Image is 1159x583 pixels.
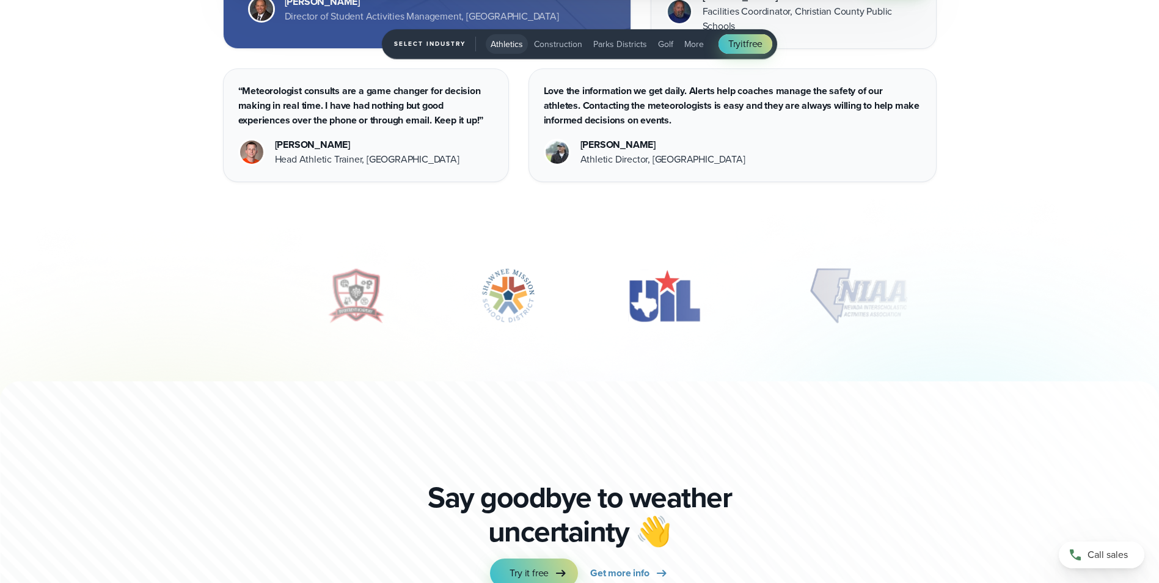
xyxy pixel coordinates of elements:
a: Call sales [1059,541,1144,568]
div: Athletic Director, [GEOGRAPHIC_DATA] [580,152,745,167]
img: Shawnee-Mission-Public-Schools.svg [462,265,556,326]
span: Athletics [491,38,523,51]
img: UIL.svg [615,265,713,326]
div: [PERSON_NAME] [580,137,745,152]
img: NIAA-Nevada-Interscholastic-Activities-Association.svg [772,265,945,326]
span: Parks Districts [593,38,647,51]
button: Golf [653,34,678,54]
div: [PERSON_NAME] [275,137,459,152]
button: Athletics [486,34,528,54]
span: Try it free [510,566,549,581]
span: it [740,37,746,51]
span: Call sales [1088,548,1128,562]
p: Love the information we get daily. Alerts help coaches manage the safety of our athletes. Contact... [544,84,921,128]
div: Head Athletic Trainer, [GEOGRAPHIC_DATA] [275,152,459,167]
span: Select Industry [394,37,476,51]
img: Wartburg College Headshot [240,141,263,164]
button: Construction [529,34,587,54]
div: slideshow [223,265,937,332]
div: 8 of 10 [462,265,556,326]
a: Tryitfree [718,34,772,54]
div: Director of Student Activities Management, [GEOGRAPHIC_DATA] [285,9,559,24]
span: Golf [658,38,673,51]
button: More [679,34,709,54]
span: Construction [534,38,582,51]
div: 10 of 10 [772,265,945,326]
div: Facilities Coordinator, Christian County Public Schools [703,4,921,34]
span: More [684,38,704,51]
div: 7 of 10 [309,265,403,326]
p: “Meteorologist consults are a game changer for decision making in real time. I have had nothing b... [238,84,494,128]
span: Try free [728,37,762,51]
button: Parks Districts [588,34,652,54]
img: Cathedral High School Headshot [546,141,569,164]
div: 9 of 10 [615,265,713,326]
span: Get more info [590,566,649,581]
p: Say goodbye to weather uncertainty 👋 [423,480,736,549]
